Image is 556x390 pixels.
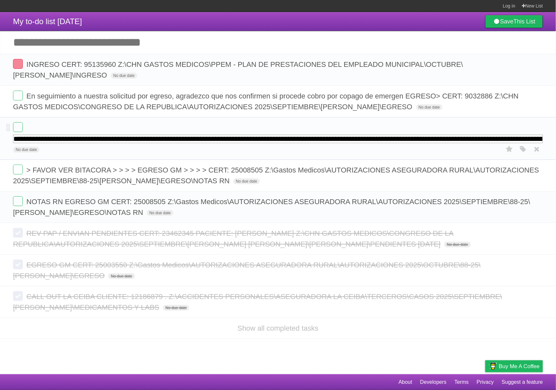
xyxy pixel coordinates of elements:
[233,178,260,184] span: No due date
[13,291,23,301] label: Done
[13,147,39,153] span: No due date
[111,73,137,79] span: No due date
[416,104,443,110] span: No due date
[238,324,318,332] a: Show all completed tasks
[502,376,543,388] a: Suggest a feature
[13,166,539,185] span: > FAVOR VER BITACORA > > > > EGRESO GM > > > > CERT: 25008505 Z:\Gastos Medicos\AUTORIZACIONES AS...
[13,229,454,248] span: REV PAP / ENVIAN PENDIENTES CERT: 23462345 PACIENTE: [PERSON_NAME] Z:\CHN GASTOS MEDICOS\CONGRESO...
[108,273,135,279] span: No due date
[13,260,23,269] label: Done
[13,165,23,174] label: Done
[147,210,173,216] span: No due date
[13,198,530,217] span: NOTAS RN EGRESO GM CERT: 25008505 Z:\Gastos Medicos\AUTORIZACIONES ASEGURADORA RURAL\AUTORIZACION...
[503,144,516,155] label: Star task
[420,376,446,388] a: Developers
[13,59,23,69] label: Done
[13,228,23,238] label: Done
[13,92,519,111] span: En seguimiento a nuestra solicitud por egreso, agradezco que nos confirmen si procede cobro por c...
[13,196,23,206] label: Done
[13,17,82,26] span: My to-do list [DATE]
[477,376,494,388] a: Privacy
[13,60,463,79] span: INGRESO CERT: 95135960 Z:\CHN GASTOS MEDICOS\PPEM - PLAN DE PRESTACIONES DEL EMPLEADO MUNICIPAL\O...
[485,360,543,372] a: Buy me a coffee
[455,376,469,388] a: Terms
[13,292,502,311] span: CALL OUT LA CEIBA CLIENTE: 12186879 . Z:\ACCIDENTES PERSONALES\ASEGURADORA LA CEIBA\TERCEROS\CASO...
[13,91,23,100] label: Done
[485,15,543,28] a: SaveThis List
[13,261,481,280] span: EGRESO GM CERT: 25003550 Z:\Gastos Medicos\AUTORIZACIONES ASEGURADORA RURAL\AUTORIZACIONES 2025\O...
[489,361,497,372] img: Buy me a coffee
[499,361,540,372] span: Buy me a coffee
[13,122,23,132] label: Done
[399,376,412,388] a: About
[163,305,189,311] span: No due date
[444,242,471,247] span: No due date
[514,18,535,25] b: This List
